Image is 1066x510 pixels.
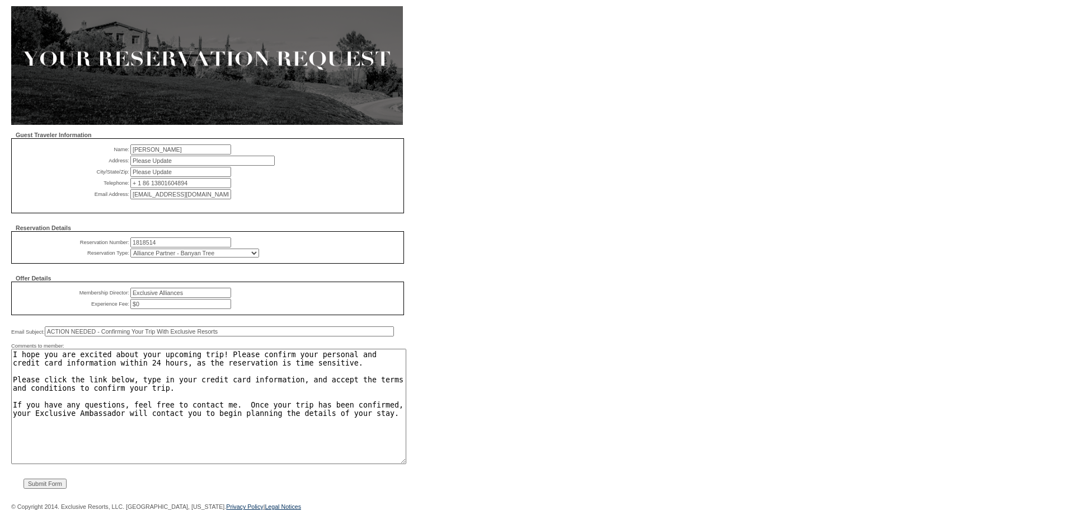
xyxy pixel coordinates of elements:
span: Guest Traveler Information [16,132,92,138]
span: Offer Details [16,275,51,282]
a: Privacy Policy [226,503,263,510]
a: Legal Notices [265,503,301,510]
td: Telephone: [17,178,129,188]
td: Address: [17,156,129,166]
input: Submit Form [24,479,67,489]
span: Reservation Details [16,224,71,231]
td: Name: [17,144,129,155]
td: Experience Fee: [17,299,129,309]
span: Email Subject: [11,329,45,335]
span: Comments to member: [11,343,64,349]
div: © Copyright 2014. Exclusive Resorts, LLC. [GEOGRAPHIC_DATA], [US_STATE]. | [11,503,403,510]
td: Membership Director: [17,288,129,298]
td: Reservation Number: [17,237,129,247]
td: Email Address: [17,189,129,199]
textarea: I hope you are excited about your upcoming trip! Please confirm your personal and credit card inf... [11,349,406,464]
td: City/State/Zip: [17,167,129,177]
td: Reservation Type: [17,249,129,258]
